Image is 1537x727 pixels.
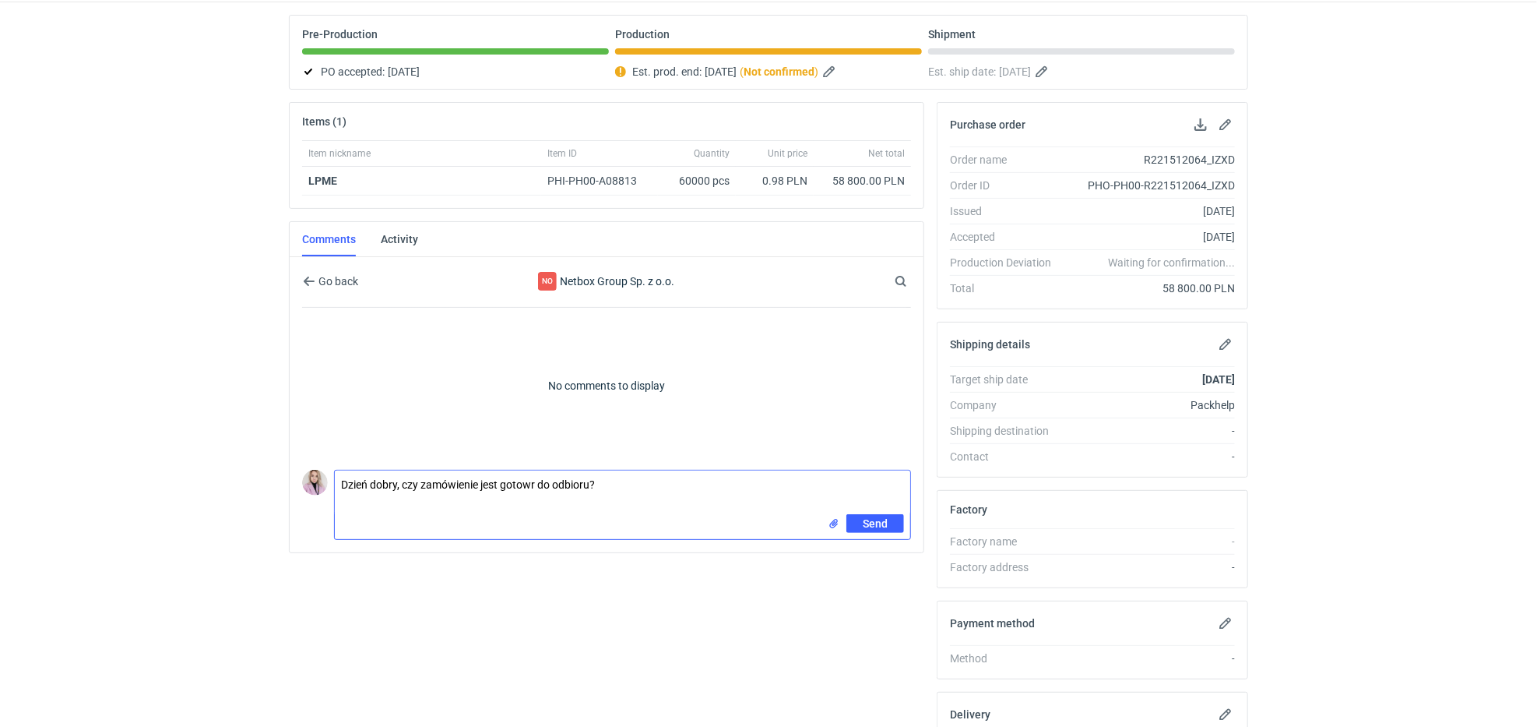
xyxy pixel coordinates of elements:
[1064,449,1235,464] div: -
[1108,255,1235,270] em: Waiting for confirmation...
[658,167,736,196] div: 60000 pcs
[308,147,371,160] span: Item nickname
[1064,559,1235,575] div: -
[950,449,1064,464] div: Contact
[999,62,1031,81] span: [DATE]
[1064,178,1235,193] div: PHO-PH00-R221512064_IZXD
[1216,705,1235,724] button: Edit delivery details
[950,338,1030,351] h2: Shipping details
[1064,229,1235,245] div: [DATE]
[315,276,358,287] span: Go back
[615,28,670,41] p: Production
[479,272,734,291] div: Netbox Group Sp. z o.o.
[302,115,346,128] h2: Items (1)
[1034,62,1053,81] button: Edit estimated shipping date
[694,147,730,160] span: Quantity
[846,514,904,533] button: Send
[950,423,1064,439] div: Shipping destination
[868,147,905,160] span: Net total
[863,518,888,529] span: Send
[950,708,990,721] h2: Delivery
[742,173,807,189] div: 0.98 PLN
[388,62,420,81] span: [DATE]
[950,203,1064,219] div: Issued
[302,308,911,464] p: No comments to display
[814,65,818,78] em: )
[381,222,418,256] a: Activity
[538,272,557,291] figcaption: No
[705,62,737,81] span: [DATE]
[950,118,1025,131] h2: Purchase order
[950,152,1064,168] div: Order name
[335,471,910,514] textarea: Dzień dobry, czy zamówienie jest gotowr do odbioru?
[1064,397,1235,413] div: Packhelp
[740,65,744,78] em: (
[950,617,1035,630] h2: Payment method
[308,175,337,187] a: LPME
[1064,281,1235,296] div: 58 800.00 PLN
[1216,335,1235,354] button: Edit shipping details
[950,397,1064,413] div: Company
[302,28,378,41] p: Pre-Production
[950,534,1064,549] div: Factory name
[1064,423,1235,439] div: -
[302,272,359,291] button: Go back
[615,62,922,81] div: Est. prod. end:
[547,147,577,160] span: Item ID
[1191,115,1210,134] button: Download PO
[302,222,356,256] a: Comments
[950,651,1064,666] div: Method
[950,281,1064,296] div: Total
[950,178,1064,193] div: Order ID
[538,272,557,291] div: Netbox Group Sp. z o.o.
[302,470,328,496] img: Klaudia Wiśniewska
[950,229,1064,245] div: Accepted
[1064,203,1235,219] div: [DATE]
[768,147,807,160] span: Unit price
[928,62,1235,81] div: Est. ship date:
[928,28,976,41] p: Shipment
[744,65,814,78] strong: Not confirmed
[1064,534,1235,549] div: -
[1064,651,1235,666] div: -
[1216,115,1235,134] button: Edit purchase order
[1216,614,1235,633] button: Edit payment method
[950,559,1064,575] div: Factory address
[892,272,941,291] input: Search
[950,372,1064,387] div: Target ship date
[950,503,987,516] h2: Factory
[547,173,652,189] div: PHI-PH00-A08813
[820,173,905,189] div: 58 800.00 PLN
[1064,152,1235,168] div: R221512064_IZXD
[302,62,609,81] div: PO accepted:
[1202,373,1235,386] strong: [DATE]
[821,62,840,81] button: Edit estimated production end date
[950,255,1064,270] div: Production Deviation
